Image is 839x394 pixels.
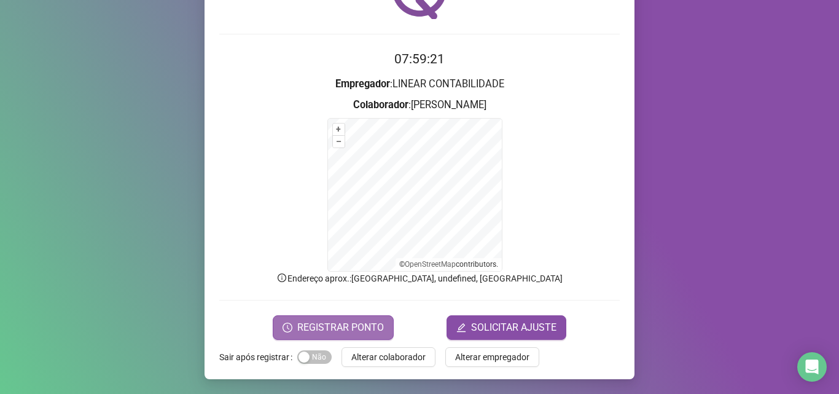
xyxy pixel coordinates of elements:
[445,347,539,367] button: Alterar empregador
[297,320,384,335] span: REGISTRAR PONTO
[471,320,556,335] span: SOLICITAR AJUSTE
[341,347,435,367] button: Alterar colaborador
[276,272,287,283] span: info-circle
[273,315,394,340] button: REGISTRAR PONTO
[399,260,498,269] li: © contributors.
[333,124,345,135] button: +
[456,323,466,333] span: edit
[219,76,620,92] h3: : LINEAR CONTABILIDADE
[335,78,390,90] strong: Empregador
[219,272,620,285] p: Endereço aprox. : [GEOGRAPHIC_DATA], undefined, [GEOGRAPHIC_DATA]
[219,97,620,113] h3: : [PERSON_NAME]
[353,99,408,111] strong: Colaborador
[394,52,445,66] time: 07:59:21
[219,347,297,367] label: Sair após registrar
[447,315,566,340] button: editSOLICITAR AJUSTE
[455,350,529,364] span: Alterar empregador
[797,352,827,382] div: Open Intercom Messenger
[333,136,345,148] button: –
[405,260,456,269] a: OpenStreetMap
[351,350,426,364] span: Alterar colaborador
[283,323,292,333] span: clock-circle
